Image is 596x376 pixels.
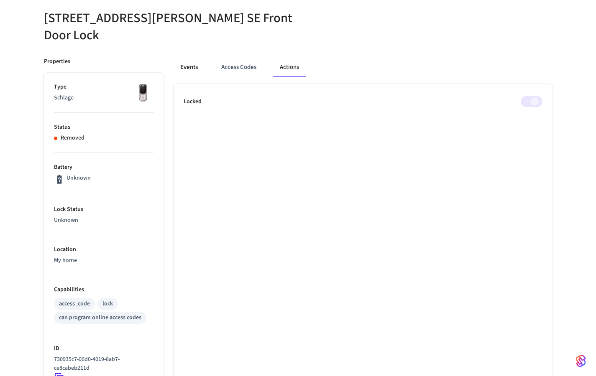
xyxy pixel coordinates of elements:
[54,344,153,353] p: ID
[215,57,263,77] button: Access Codes
[54,256,153,265] p: My home
[174,57,553,77] div: ant example
[54,94,153,102] p: Schlage
[54,205,153,214] p: Lock Status
[54,163,153,172] p: Battery
[54,123,153,132] p: Status
[102,300,113,308] div: lock
[54,216,153,225] p: Unknown
[133,83,153,104] img: Yale Assure Touchscreen Wifi Smart Lock, Satin Nickel, Front
[67,174,91,183] p: Unknown
[44,57,70,66] p: Properties
[273,57,306,77] button: Actions
[44,10,293,44] h5: [STREET_ADDRESS][PERSON_NAME] SE Front Door Lock
[61,134,84,142] p: Removed
[54,83,153,91] p: Type
[174,57,205,77] button: Events
[184,97,202,106] p: Locked
[59,300,90,308] div: access_code
[54,355,150,373] p: 730935c7-06d0-4019-8ab7-ce8cabeb211d
[576,354,586,368] img: SeamLogoGradient.69752ec5.svg
[54,245,153,254] p: Location
[59,313,141,322] div: can program online access codes
[54,285,153,294] p: Capabilities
